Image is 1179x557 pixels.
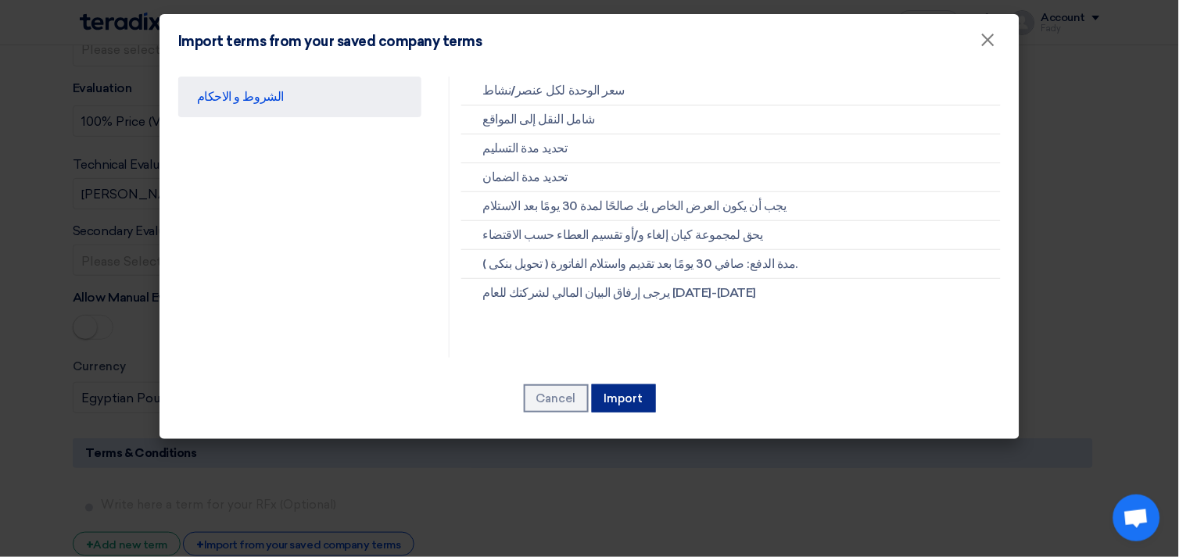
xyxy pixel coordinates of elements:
[483,284,757,302] span: يرجى إرفاق البيان المالي لشركتك للعام [DATE]-[DATE]
[483,168,568,187] span: تحديد مدة الضمان
[483,110,595,129] span: شامل النقل إلى المواقع
[592,384,656,412] button: Import
[1113,495,1160,541] div: Open chat
[483,226,763,245] span: يحق لمجموعة كيان إلغاء و/أو تقسيم العطاء حسب الاقتضاء
[483,255,798,273] span: ( تحويل بنكى ) مدة الدفع: صافي 30 يومًا بعد تقديم واستلام الفاتورة.
[178,77,421,117] a: الشروط و الاحكام
[483,139,568,158] span: تحديد مدة التسليم
[968,25,1009,56] button: Close
[980,28,996,59] span: ×
[483,197,787,216] span: يجب أن يكون العرض الخاص بك صالحًا لمدة 30 يومًا بعد الاستلام
[178,33,482,50] h4: Import terms from your saved company terms
[524,384,589,412] button: Cancel
[483,81,625,100] span: سعر الوحدة لكل عنصر/نشاط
